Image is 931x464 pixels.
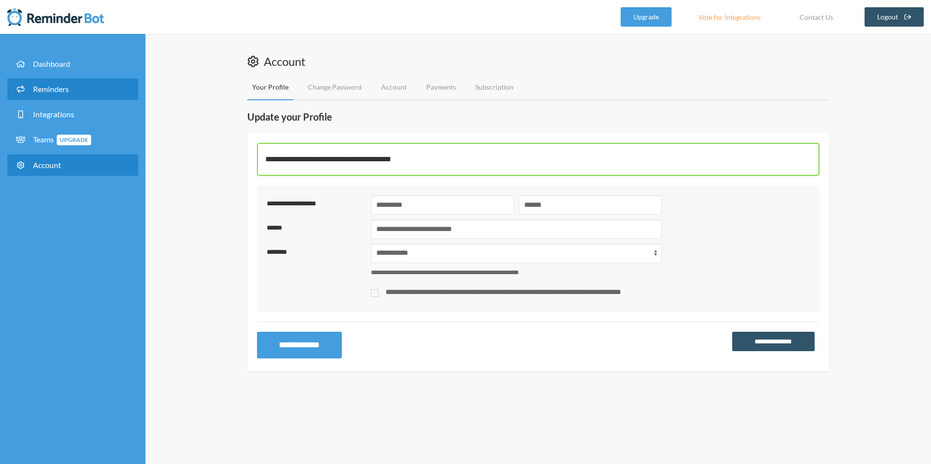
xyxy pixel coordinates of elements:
[7,78,138,100] a: Reminders
[33,160,61,170] span: Account
[33,109,74,119] span: Integrations
[865,7,924,27] a: Logout
[57,135,91,145] span: Upgrade
[470,75,518,100] a: Subscription
[7,53,138,75] a: Dashboard
[33,84,69,93] span: Reminders
[376,75,412,100] a: Account
[7,7,104,27] img: Reminder Bot
[7,104,138,125] a: Integrations
[686,7,773,27] a: Vote for Integrations
[421,75,461,100] a: Payments
[7,129,138,151] a: TeamsUpgrade
[621,7,672,27] a: Upgrade
[247,110,829,124] h2: Update your Profile
[33,135,91,144] span: Teams
[247,53,829,70] h1: Account
[7,155,138,176] a: Account
[787,7,845,27] a: Contact Us
[33,59,70,68] span: Dashboard
[303,75,367,100] a: Change Password
[247,75,293,100] a: Your Profile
